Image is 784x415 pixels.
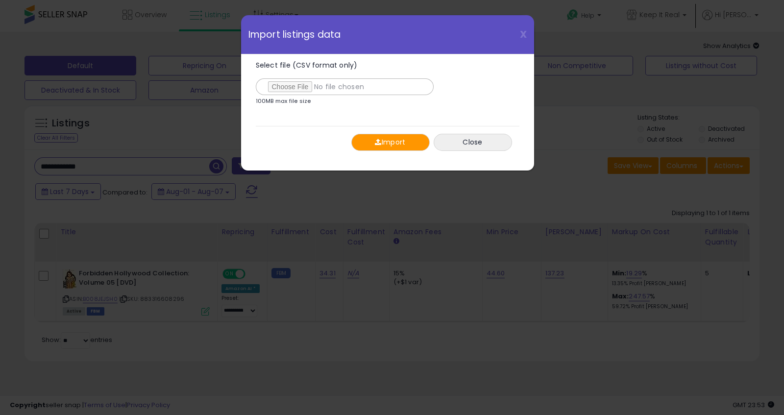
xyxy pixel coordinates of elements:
[434,134,512,151] button: Close
[256,98,311,104] p: 100MB max file size
[351,134,430,151] button: Import
[520,27,527,41] span: X
[256,60,358,70] span: Select file (CSV format only)
[248,30,341,39] span: Import listings data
